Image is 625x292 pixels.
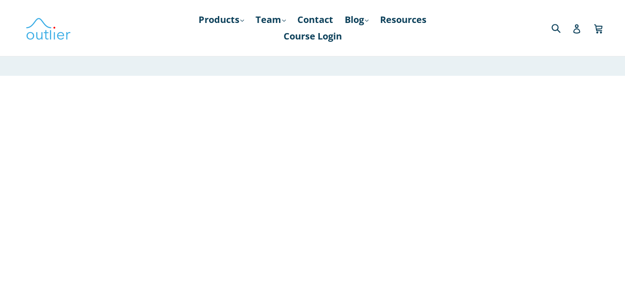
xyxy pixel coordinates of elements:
[375,11,431,28] a: Resources
[251,11,290,28] a: Team
[340,11,373,28] a: Blog
[194,11,249,28] a: Products
[549,18,574,37] input: Search
[25,15,71,41] img: Outlier Linguistics
[279,28,347,45] a: Course Login
[293,11,338,28] a: Contact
